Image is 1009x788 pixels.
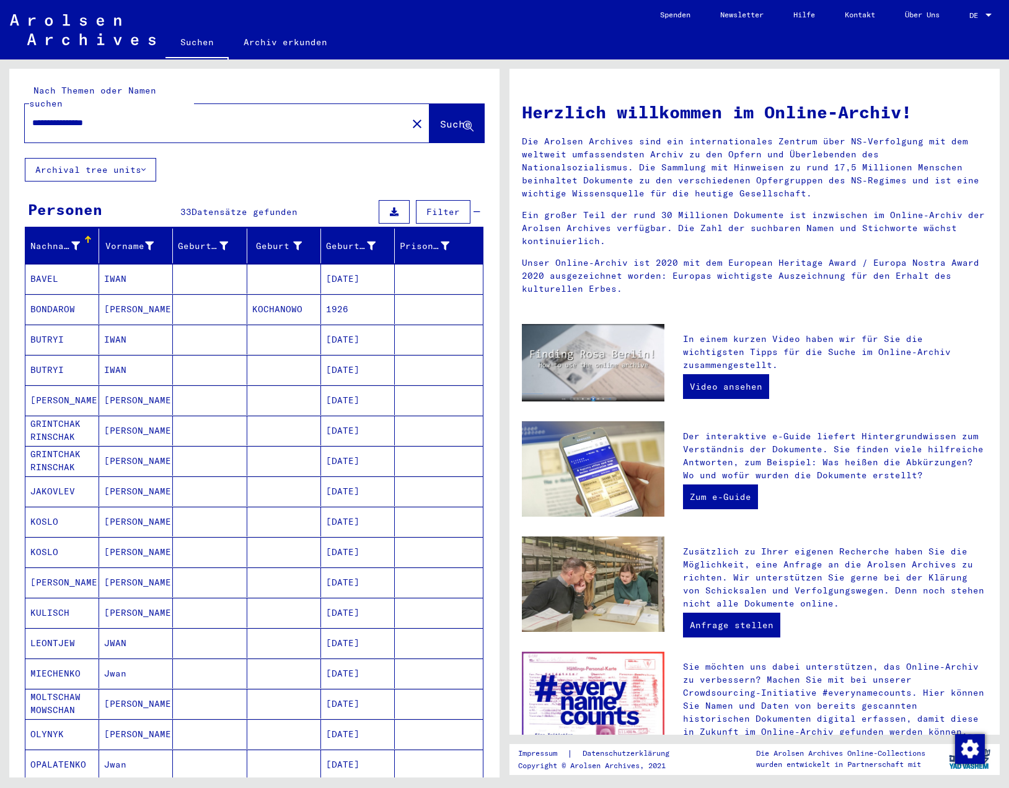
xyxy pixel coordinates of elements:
[25,719,99,749] mat-cell: OLYNYK
[969,11,983,20] span: DE
[321,229,395,263] mat-header-cell: Geburtsdatum
[954,733,984,763] div: Zustimmung ändern
[25,446,99,476] mat-cell: GRINTCHAK RINSCHAK
[321,264,395,294] mat-cell: [DATE]
[326,236,394,256] div: Geburtsdatum
[430,104,484,142] button: Suche
[683,660,987,738] p: Sie möchten uns dabei unterstützen, das Online-Archiv zu verbessern? Machen Sie mit bei unserer C...
[756,748,925,759] p: Die Arolsen Archives Online-Collections
[99,598,173,628] mat-cell: [PERSON_NAME]
[321,689,395,719] mat-cell: [DATE]
[321,750,395,779] mat-cell: [DATE]
[10,14,156,45] img: Arolsen_neg.svg
[683,430,987,482] p: Der interaktive e-Guide liefert Hintergrundwissen zum Verständnis der Dokumente. Sie finden viele...
[25,537,99,567] mat-cell: KOSLO
[30,240,80,253] div: Nachname
[683,374,769,399] a: Video ansehen
[25,567,99,597] mat-cell: [PERSON_NAME]
[99,689,173,719] mat-cell: [PERSON_NAME]
[180,206,192,217] span: 33
[321,507,395,536] mat-cell: [DATE]
[30,236,99,256] div: Nachname
[25,659,99,688] mat-cell: MIECHENKO
[25,325,99,354] mat-cell: BUTRYI
[173,229,247,263] mat-header-cell: Geburtsname
[25,416,99,445] mat-cell: GRINTCHAK RINSCHAK
[25,628,99,658] mat-cell: LEONTJEW
[518,747,684,760] div: |
[440,118,471,130] span: Suche
[955,734,985,764] img: Zustimmung ändern
[178,236,246,256] div: Geburtsname
[99,628,173,658] mat-cell: JWAN
[99,264,173,294] mat-cell: IWAN
[321,325,395,354] mat-cell: [DATE]
[25,355,99,385] mat-cell: BUTRYI
[25,294,99,324] mat-cell: BONDAROW
[522,99,987,125] h1: Herzlich willkommen im Online-Archiv!
[321,446,395,476] mat-cell: [DATE]
[522,135,987,200] p: Die Arolsen Archives sind ein internationales Zentrum über NS-Verfolgung mit dem weltweit umfasse...
[99,446,173,476] mat-cell: [PERSON_NAME]
[99,229,173,263] mat-header-cell: Vorname
[405,111,430,136] button: Clear
[28,198,102,221] div: Personen
[321,476,395,506] mat-cell: [DATE]
[683,484,758,509] a: Zum e-Guide
[321,659,395,688] mat-cell: [DATE]
[321,385,395,415] mat-cell: [DATE]
[321,567,395,597] mat-cell: [DATE]
[99,537,173,567] mat-cell: [PERSON_NAME]
[99,355,173,385] mat-cell: IWAN
[25,385,99,415] mat-cell: [PERSON_NAME]
[99,567,173,597] mat-cell: [PERSON_NAME]
[946,743,993,774] img: yv_logo.png
[25,264,99,294] mat-cell: BAVEL
[522,536,664,632] img: inquiries.jpg
[25,476,99,506] mat-cell: JAKOVLEV
[104,236,172,256] div: Vorname
[321,537,395,567] mat-cell: [DATE]
[165,27,229,59] a: Suchen
[573,747,684,760] a: Datenschutzerklärung
[522,652,664,753] img: enc.jpg
[321,355,395,385] mat-cell: [DATE]
[25,229,99,263] mat-header-cell: Nachname
[321,628,395,658] mat-cell: [DATE]
[247,229,321,263] mat-header-cell: Geburt‏
[400,240,449,253] div: Prisoner #
[25,507,99,536] mat-cell: KOSLO
[99,750,173,779] mat-cell: Jwan
[522,324,664,401] img: video.jpg
[400,236,468,256] div: Prisoner #
[252,240,302,253] div: Geburt‏
[683,333,987,372] p: In einem kurzen Video haben wir für Sie die wichtigsten Tipps für die Suche im Online-Archiv zusa...
[25,158,156,182] button: Archival tree units
[410,116,425,131] mat-icon: close
[522,256,987,295] p: Unser Online-Archiv ist 2020 mit dem European Heritage Award / Europa Nostra Award 2020 ausgezeic...
[326,240,376,253] div: Geburtsdatum
[522,421,664,517] img: eguide.jpg
[229,27,342,57] a: Archiv erkunden
[416,200,470,224] button: Filter
[518,760,684,771] p: Copyright © Arolsen Archives, 2021
[29,85,156,109] mat-label: Nach Themen oder Namen suchen
[99,719,173,749] mat-cell: [PERSON_NAME]
[99,659,173,688] mat-cell: Jwan
[99,294,173,324] mat-cell: [PERSON_NAME]
[321,294,395,324] mat-cell: 1926
[683,545,987,610] p: Zusätzlich zu Ihrer eigenen Recherche haben Sie die Möglichkeit, eine Anfrage an die Arolsen Arch...
[395,229,483,263] mat-header-cell: Prisoner #
[426,206,460,217] span: Filter
[25,689,99,719] mat-cell: MOLTSCHAW MOWSCHAN
[518,747,567,760] a: Impressum
[683,613,780,637] a: Anfrage stellen
[321,416,395,445] mat-cell: [DATE]
[25,750,99,779] mat-cell: OPALATENKO
[252,236,320,256] div: Geburt‏
[99,416,173,445] mat-cell: [PERSON_NAME]
[99,325,173,354] mat-cell: IWAN
[192,206,297,217] span: Datensätze gefunden
[756,759,925,770] p: wurden entwickelt in Partnerschaft mit
[247,294,321,324] mat-cell: KOCHANOWO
